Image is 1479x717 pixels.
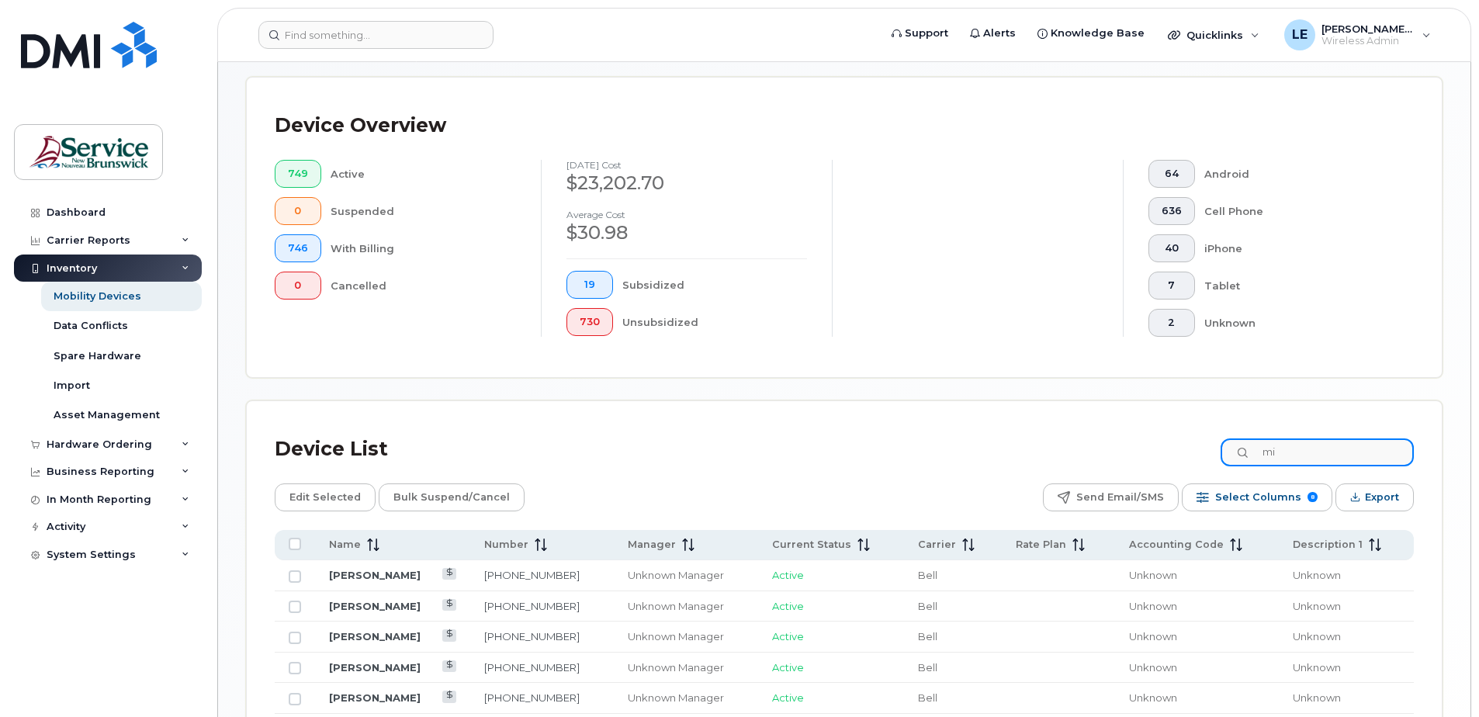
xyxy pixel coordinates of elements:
span: Unknown [1129,569,1177,581]
span: Wireless Admin [1321,35,1415,47]
span: Bell [918,661,937,674]
span: Edit Selected [289,486,361,509]
span: Current Status [772,538,851,552]
a: [PHONE_NUMBER] [484,661,580,674]
span: Manager [628,538,676,552]
button: 730 [566,308,613,336]
span: 749 [288,168,308,180]
a: [PHONE_NUMBER] [484,630,580,643]
a: Alerts [959,18,1027,49]
a: [PERSON_NAME] [329,661,421,674]
span: Select Columns [1215,486,1301,509]
span: 2 [1162,317,1182,329]
button: 746 [275,234,321,262]
span: Unknown [1129,661,1177,674]
a: View Last Bill [442,629,457,641]
button: Select Columns 8 [1182,483,1332,511]
span: Active [772,630,804,643]
span: Unknown [1293,661,1341,674]
a: View Last Bill [442,599,457,611]
div: $30.98 [566,220,807,246]
span: Unknown [1129,630,1177,643]
a: [PHONE_NUMBER] [484,569,580,581]
button: 0 [275,197,321,225]
div: Subsidized [622,271,808,299]
div: Device Overview [275,106,446,146]
button: 2 [1148,309,1195,337]
button: Bulk Suspend/Cancel [379,483,525,511]
span: Support [905,26,948,41]
span: Active [772,661,804,674]
button: 636 [1148,197,1195,225]
a: View Last Bill [442,660,457,672]
input: Find something... [258,21,494,49]
div: iPhone [1204,234,1390,262]
span: Unknown [1293,691,1341,704]
button: 0 [275,272,321,300]
div: Device List [275,429,388,469]
div: Active [331,160,517,188]
h4: Average cost [566,210,807,220]
span: Active [772,569,804,581]
span: Quicklinks [1186,29,1243,41]
span: Active [772,691,804,704]
div: Quicklinks [1157,19,1270,50]
div: Lofstrom, Erin (SD/DS) [1273,19,1442,50]
div: Cell Phone [1204,197,1390,225]
a: [PHONE_NUMBER] [484,691,580,704]
span: 40 [1162,242,1182,255]
span: 730 [580,316,600,328]
input: Search Device List ... [1221,438,1414,466]
span: 64 [1162,168,1182,180]
a: [PHONE_NUMBER] [484,600,580,612]
span: Name [329,538,361,552]
a: View Last Bill [442,691,457,702]
span: Unknown [1293,630,1341,643]
span: Bell [918,600,937,612]
span: Active [772,600,804,612]
a: [PERSON_NAME] [329,691,421,704]
div: Suspended [331,197,517,225]
a: [PERSON_NAME] [329,630,421,643]
span: 0 [288,279,308,292]
span: Bell [918,691,937,704]
span: Accounting Code [1129,538,1224,552]
div: Tablet [1204,272,1390,300]
div: Unknown Manager [628,660,744,675]
div: Unknown Manager [628,568,744,583]
div: Unsubsidized [622,308,808,336]
span: 0 [288,205,308,217]
span: Unknown [1293,600,1341,612]
a: Support [881,18,959,49]
span: Unknown [1293,569,1341,581]
span: 8 [1308,492,1318,502]
span: Rate Plan [1016,538,1066,552]
span: Bulk Suspend/Cancel [393,486,510,509]
button: 7 [1148,272,1195,300]
span: Knowledge Base [1051,26,1145,41]
div: With Billing [331,234,517,262]
span: 19 [580,279,600,291]
span: 746 [288,242,308,255]
span: Unknown [1129,600,1177,612]
span: [PERSON_NAME] (SD/DS) [1321,23,1415,35]
span: LE [1292,26,1308,44]
button: 19 [566,271,613,299]
span: Bell [918,630,937,643]
span: Unknown [1129,691,1177,704]
div: Cancelled [331,272,517,300]
button: 64 [1148,160,1195,188]
span: Carrier [918,538,956,552]
div: Android [1204,160,1390,188]
button: Export [1335,483,1414,511]
div: Unknown [1204,309,1390,337]
h4: [DATE] cost [566,160,807,170]
span: Export [1365,486,1399,509]
div: Unknown Manager [628,599,744,614]
button: Send Email/SMS [1043,483,1179,511]
a: View Last Bill [442,568,457,580]
a: Knowledge Base [1027,18,1155,49]
span: 7 [1162,279,1182,292]
span: Description 1 [1293,538,1363,552]
a: [PERSON_NAME] [329,569,421,581]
